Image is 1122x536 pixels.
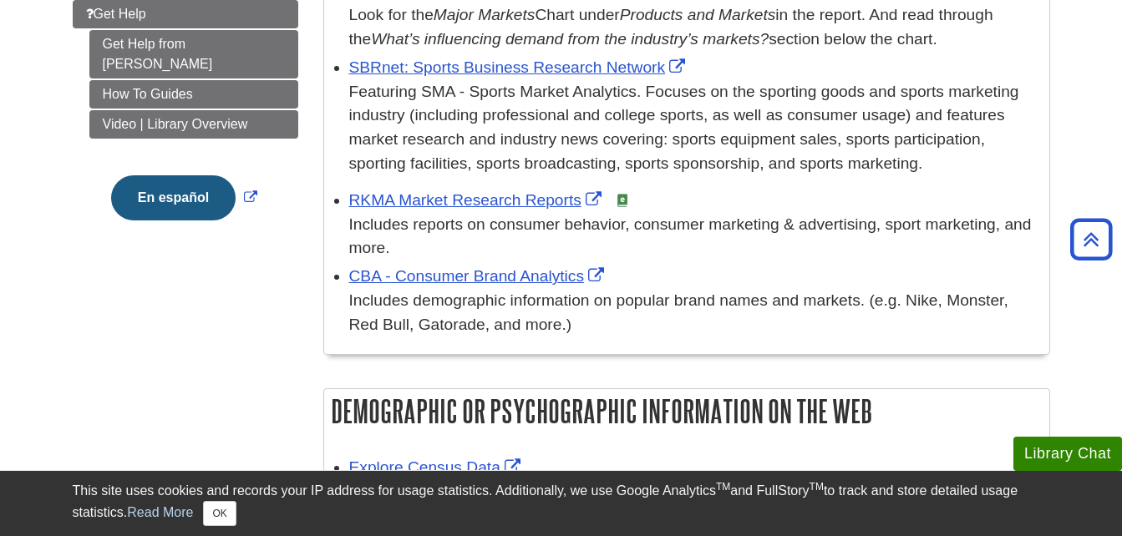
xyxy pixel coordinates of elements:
[1064,228,1118,250] a: Back to Top
[371,30,769,48] i: What’s influencing demand from the industry’s markets?
[89,110,298,139] a: Video | Library Overview
[89,80,298,109] a: How To Guides
[89,30,298,78] a: Get Help from [PERSON_NAME]
[349,267,609,285] a: Link opens in new window
[111,175,236,220] button: En español
[616,194,629,207] img: e-Book
[349,80,1041,176] p: Featuring SMA - Sports Market Analytics. Focuses on the sporting goods and sports marketing indus...
[203,501,236,526] button: Close
[86,7,146,21] span: Get Help
[349,213,1041,261] div: Includes reports on consumer behavior, consumer marketing & advertising, sport marketing, and more.
[349,458,525,476] a: Link opens in new window
[810,481,824,493] sup: TM
[1013,437,1122,471] button: Library Chat
[716,481,730,493] sup: TM
[73,481,1050,526] div: This site uses cookies and records your IP address for usage statistics. Additionally, we use Goo...
[324,389,1049,433] h2: Demographic or Psychographic Information on the Web
[620,6,776,23] i: Products and Markets
[349,289,1041,337] div: Includes demographic information on popular brand names and markets. (e.g. Nike, Monster, Red Bul...
[127,505,193,519] a: Read More
[107,190,261,205] a: Link opens in new window
[349,3,1041,52] div: Look for the Chart under in the report. And read through the section below the chart.
[349,191,606,209] a: Link opens in new window
[434,6,536,23] i: Major Markets
[349,58,690,76] a: Link opens in new window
